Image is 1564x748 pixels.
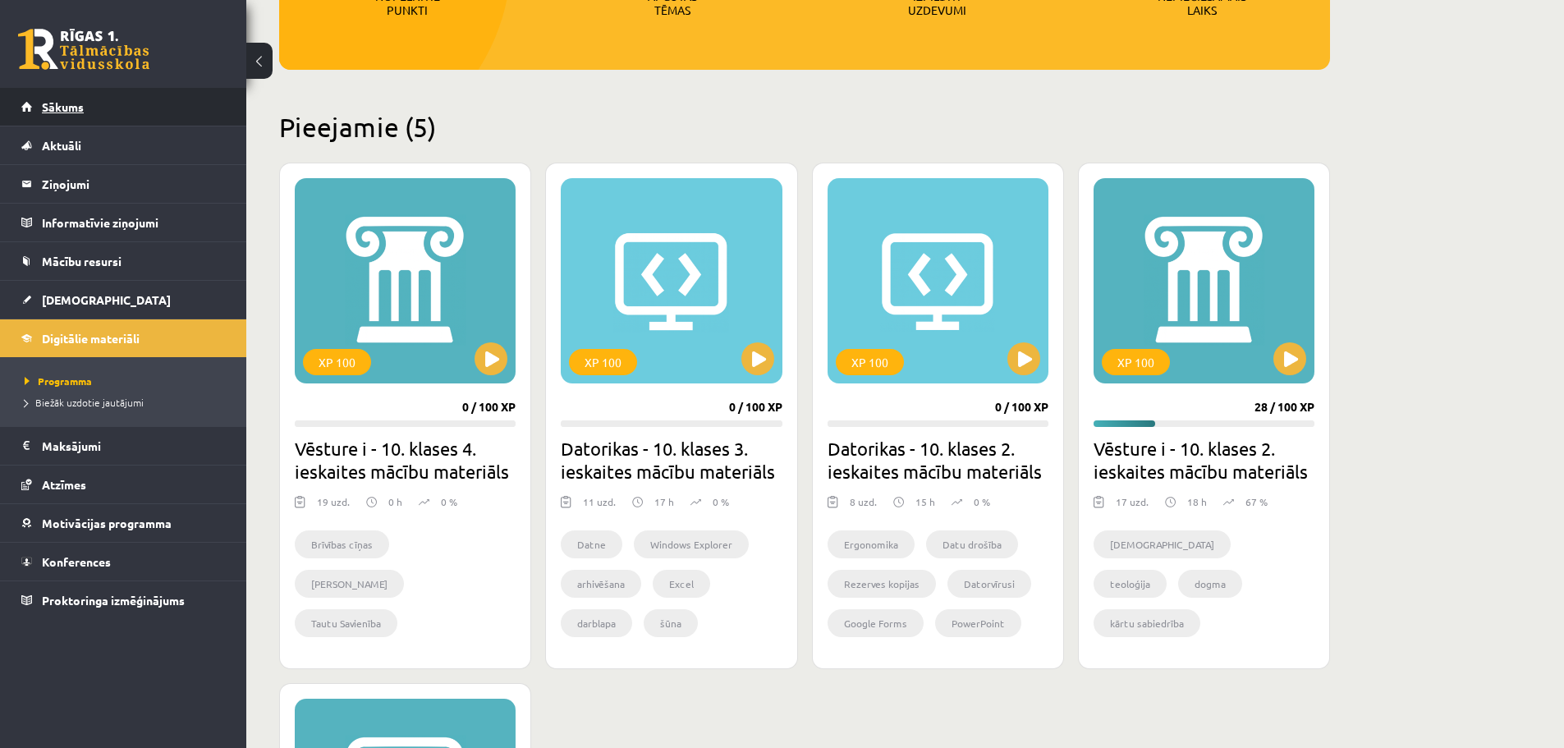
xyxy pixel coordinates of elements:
h2: Pieejamie (5) [279,111,1330,143]
h2: Datorikas - 10. klases 3. ieskaites mācību materiāls [561,437,782,483]
div: 11 uzd. [583,494,616,519]
a: Digitālie materiāli [21,319,226,357]
a: Programma [25,374,230,388]
li: [DEMOGRAPHIC_DATA] [1094,530,1231,558]
li: Windows Explorer [634,530,749,558]
li: Datorvīrusi [947,570,1031,598]
div: 8 uzd. [850,494,877,519]
span: Programma [25,374,92,388]
span: Sākums [42,99,84,114]
p: 0 % [713,494,729,509]
span: Atzīmes [42,477,86,492]
span: Mācību resursi [42,254,122,268]
a: Maksājumi [21,427,226,465]
h2: Vēsture i - 10. klases 4. ieskaites mācību materiāls [295,437,516,483]
a: Atzīmes [21,466,226,503]
li: teoloģija [1094,570,1167,598]
div: 17 uzd. [1116,494,1149,519]
li: kārtu sabiedrība [1094,609,1200,637]
li: darblapa [561,609,632,637]
li: Excel [653,570,710,598]
div: XP 100 [1102,349,1170,375]
legend: Ziņojumi [42,165,226,203]
li: arhivēšana [561,570,641,598]
p: 67 % [1245,494,1268,509]
a: Proktoringa izmēģinājums [21,581,226,619]
a: Rīgas 1. Tālmācības vidusskola [18,29,149,70]
p: 18 h [1187,494,1207,509]
a: [DEMOGRAPHIC_DATA] [21,281,226,319]
div: XP 100 [569,349,637,375]
li: Tautu Savienība [295,609,397,637]
div: 19 uzd. [317,494,350,519]
li: Google Forms [828,609,924,637]
span: Proktoringa izmēģinājums [42,593,185,608]
li: šūna [644,609,698,637]
span: Aktuāli [42,138,81,153]
h2: Vēsture i - 10. klases 2. ieskaites mācību materiāls [1094,437,1314,483]
span: Digitālie materiāli [42,331,140,346]
li: Datne [561,530,622,558]
a: Biežāk uzdotie jautājumi [25,395,230,410]
li: Ergonomika [828,530,915,558]
li: [PERSON_NAME] [295,570,404,598]
span: Biežāk uzdotie jautājumi [25,396,144,409]
a: Ziņojumi [21,165,226,203]
p: 15 h [915,494,935,509]
a: Motivācijas programma [21,504,226,542]
p: 0 % [441,494,457,509]
li: Brīvības cīņas [295,530,389,558]
span: [DEMOGRAPHIC_DATA] [42,292,171,307]
li: Datu drošība [926,530,1018,558]
span: Motivācijas programma [42,516,172,530]
p: 17 h [654,494,674,509]
a: Sākums [21,88,226,126]
li: dogma [1178,570,1242,598]
li: Rezerves kopijas [828,570,936,598]
a: Informatīvie ziņojumi [21,204,226,241]
h2: Datorikas - 10. klases 2. ieskaites mācību materiāls [828,437,1048,483]
div: XP 100 [836,349,904,375]
a: Aktuāli [21,126,226,164]
p: 0 h [388,494,402,509]
div: XP 100 [303,349,371,375]
li: PowerPoint [935,609,1021,637]
span: Konferences [42,554,111,569]
legend: Informatīvie ziņojumi [42,204,226,241]
a: Konferences [21,543,226,581]
legend: Maksājumi [42,427,226,465]
p: 0 % [974,494,990,509]
a: Mācību resursi [21,242,226,280]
